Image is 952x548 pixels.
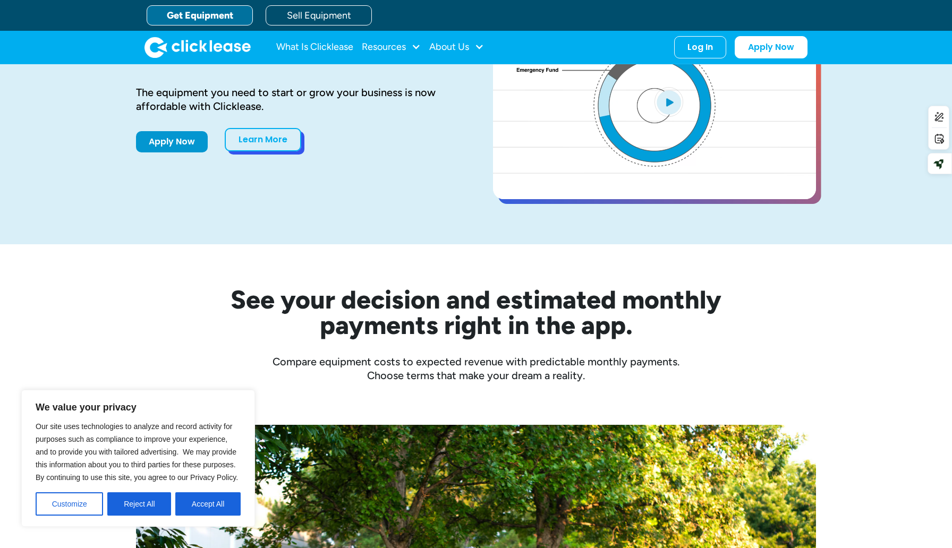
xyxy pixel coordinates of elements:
button: Reject All [107,492,171,516]
a: home [144,37,251,58]
p: We value your privacy [36,401,241,414]
button: Accept All [175,492,241,516]
a: Sell Equipment [266,5,372,25]
a: Apply Now [735,36,807,58]
a: open lightbox [493,12,816,199]
div: We value your privacy [21,390,255,527]
img: Blue play button logo on a light blue circular background [654,87,683,117]
button: Customize [36,492,103,516]
div: Compare equipment costs to expected revenue with predictable monthly payments. Choose terms that ... [136,355,816,382]
a: Apply Now [136,131,208,152]
div: Log In [687,42,713,53]
img: Clicklease logo [144,37,251,58]
span: Our site uses technologies to analyze and record activity for purposes such as compliance to impr... [36,422,238,482]
a: Learn More [225,128,301,151]
div: Resources [362,37,421,58]
div: The equipment you need to start or grow your business is now affordable with Clicklease. [136,85,459,113]
h2: See your decision and estimated monthly payments right in the app. [178,287,773,338]
div: About Us [429,37,484,58]
a: What Is Clicklease [276,37,353,58]
h1: Get your automated decision in seconds. [136,12,459,68]
a: Get Equipment [147,5,253,25]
